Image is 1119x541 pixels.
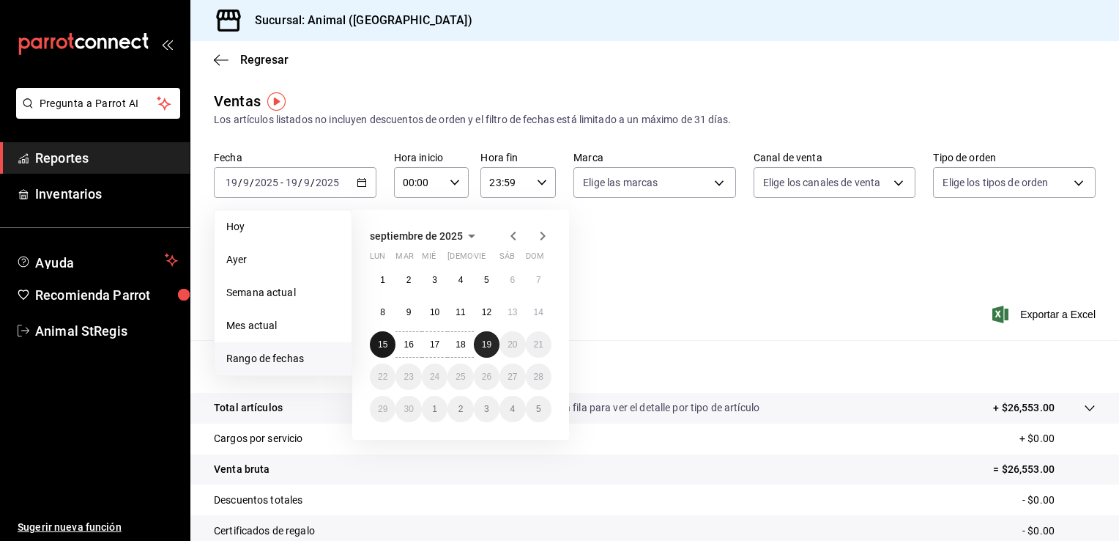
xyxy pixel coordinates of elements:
[526,251,544,267] abbr: domingo
[404,404,413,414] abbr: 30 de septiembre de 2025
[226,252,340,268] span: Ayer
[573,152,736,163] label: Marca
[161,38,173,50] button: open_drawer_menu
[447,251,534,267] abbr: jueves
[214,400,283,416] p: Total artículos
[536,275,541,285] abbr: 7 de septiembre de 2025
[474,267,499,293] button: 5 de septiembre de 2025
[763,175,880,190] span: Elige los canales de venta
[430,307,439,317] abbr: 10 de septiembre de 2025
[370,227,480,245] button: septiembre de 2025
[510,275,515,285] abbr: 6 de septiembre de 2025
[508,339,517,350] abbr: 20 de septiembre de 2025
[214,112,1096,128] div: Los artículos listados no incluyen descuentos de orden y el filtro de fechas está limitado a un m...
[458,275,464,285] abbr: 4 de septiembre de 2025
[1022,493,1096,508] p: - $0.00
[432,275,437,285] abbr: 3 de septiembre de 2025
[35,184,178,204] span: Inventarios
[422,331,447,358] button: 17 de septiembre de 2025
[214,431,303,446] p: Cargos por servicio
[484,275,489,285] abbr: 5 de septiembre de 2025
[447,331,473,358] button: 18 de septiembre de 2025
[583,175,658,190] span: Elige las marcas
[395,364,421,390] button: 23 de septiembre de 2025
[395,396,421,422] button: 30 de septiembre de 2025
[240,53,289,67] span: Regresar
[422,364,447,390] button: 24 de septiembre de 2025
[458,404,464,414] abbr: 2 de octubre de 2025
[35,321,178,341] span: Animal StRegis
[516,400,759,416] p: Da clic en la fila para ver el detalle por tipo de artículo
[499,331,525,358] button: 20 de septiembre de 2025
[474,396,499,422] button: 3 de octubre de 2025
[499,251,515,267] abbr: sábado
[35,148,178,168] span: Reportes
[499,267,525,293] button: 6 de septiembre de 2025
[474,364,499,390] button: 26 de septiembre de 2025
[394,152,469,163] label: Hora inicio
[943,175,1048,190] span: Elige los tipos de orden
[474,251,486,267] abbr: viernes
[370,331,395,358] button: 15 de septiembre de 2025
[10,106,180,122] a: Pregunta a Parrot AI
[508,307,517,317] abbr: 13 de septiembre de 2025
[242,177,250,188] input: --
[406,275,412,285] abbr: 2 de septiembre de 2025
[370,396,395,422] button: 29 de septiembre de 2025
[422,396,447,422] button: 1 de octubre de 2025
[370,299,395,325] button: 8 de septiembre de 2025
[508,372,517,382] abbr: 27 de septiembre de 2025
[754,152,916,163] label: Canal de venta
[430,372,439,382] abbr: 24 de septiembre de 2025
[378,372,387,382] abbr: 22 de septiembre de 2025
[226,219,340,235] span: Hoy
[526,299,551,325] button: 14 de septiembre de 2025
[18,520,178,535] span: Sugerir nueva función
[406,307,412,317] abbr: 9 de septiembre de 2025
[526,331,551,358] button: 21 de septiembre de 2025
[993,462,1096,477] p: = $26,553.00
[526,396,551,422] button: 5 de octubre de 2025
[378,404,387,414] abbr: 29 de septiembre de 2025
[267,92,286,111] img: Tooltip marker
[404,372,413,382] abbr: 23 de septiembre de 2025
[243,12,472,29] h3: Sucursal: Animal ([GEOGRAPHIC_DATA])
[1022,523,1096,539] p: - $0.00
[447,396,473,422] button: 2 de octubre de 2025
[447,299,473,325] button: 11 de septiembre de 2025
[214,90,261,112] div: Ventas
[480,152,556,163] label: Hora fin
[995,306,1096,323] button: Exportar a Excel
[474,299,499,325] button: 12 de septiembre de 2025
[456,307,465,317] abbr: 11 de septiembre de 2025
[370,364,395,390] button: 22 de septiembre de 2025
[298,177,302,188] span: /
[285,177,298,188] input: --
[499,299,525,325] button: 13 de septiembre de 2025
[35,251,159,269] span: Ayuda
[933,152,1096,163] label: Tipo de orden
[526,364,551,390] button: 28 de septiembre de 2025
[482,307,491,317] abbr: 12 de septiembre de 2025
[370,251,385,267] abbr: lunes
[534,307,543,317] abbr: 14 de septiembre de 2025
[214,523,315,539] p: Certificados de regalo
[40,96,157,111] span: Pregunta a Parrot AI
[214,493,302,508] p: Descuentos totales
[447,267,473,293] button: 4 de septiembre de 2025
[499,396,525,422] button: 4 de octubre de 2025
[226,318,340,334] span: Mes actual
[422,251,436,267] abbr: miércoles
[447,364,473,390] button: 25 de septiembre de 2025
[226,285,340,301] span: Semana actual
[280,177,283,188] span: -
[482,372,491,382] abbr: 26 de septiembre de 2025
[378,339,387,350] abbr: 15 de septiembre de 2025
[534,339,543,350] abbr: 21 de septiembre de 2025
[380,275,385,285] abbr: 1 de septiembre de 2025
[482,339,491,350] abbr: 19 de septiembre de 2025
[214,53,289,67] button: Regresar
[214,462,269,477] p: Venta bruta
[432,404,437,414] abbr: 1 de octubre de 2025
